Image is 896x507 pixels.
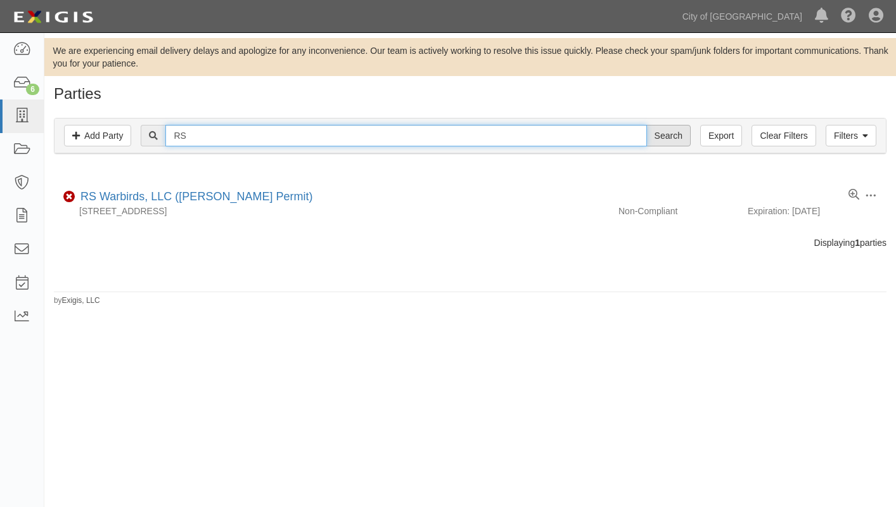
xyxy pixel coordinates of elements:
div: RS Warbirds, LLC (DV SASO Permit) [75,189,312,205]
b: 1 [855,238,860,248]
div: [STREET_ADDRESS] [54,205,609,217]
img: logo-5460c22ac91f19d4615b14bd174203de0afe785f0fc80cf4dbbc73dc1793850b.png [10,6,97,29]
i: Non-Compliant [63,193,75,202]
div: 6 [26,84,39,95]
a: Filters [826,125,876,146]
a: City of [GEOGRAPHIC_DATA] [676,4,809,29]
a: RS Warbirds, LLC ([PERSON_NAME] Permit) [80,190,312,203]
input: Search [646,125,691,146]
small: by [54,295,100,306]
i: Help Center - Complianz [841,9,856,24]
a: Add Party [64,125,131,146]
a: Clear Filters [752,125,816,146]
input: Search [165,125,646,146]
div: Expiration: [DATE] [748,205,886,217]
h1: Parties [54,86,886,102]
a: Exigis, LLC [62,296,100,305]
a: Export [700,125,742,146]
div: We are experiencing email delivery delays and apologize for any inconvenience. Our team is active... [44,44,896,70]
a: View results summary [848,189,859,202]
div: Non-Compliant [609,205,748,217]
div: Displaying parties [44,236,896,249]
